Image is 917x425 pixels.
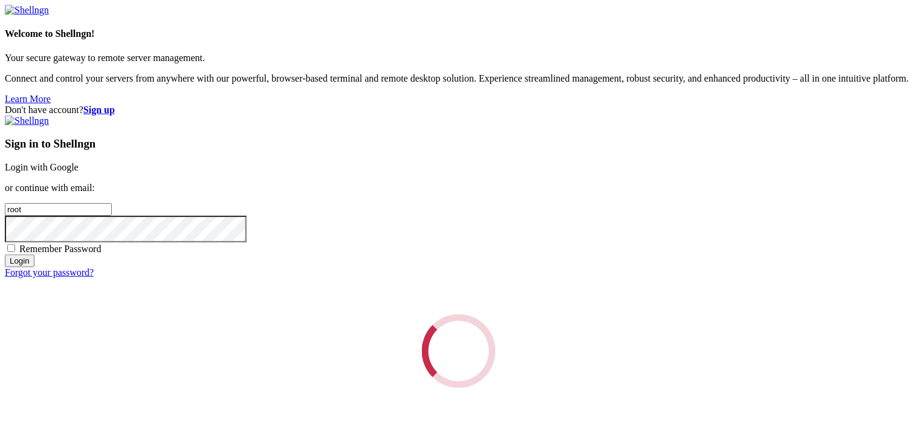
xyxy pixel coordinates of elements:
[5,28,912,39] h4: Welcome to Shellngn!
[5,137,912,151] h3: Sign in to Shellngn
[5,183,912,193] p: or continue with email:
[5,73,912,84] p: Connect and control your servers from anywhere with our powerful, browser-based terminal and remo...
[5,255,34,267] input: Login
[5,162,79,172] a: Login with Google
[5,53,912,63] p: Your secure gateway to remote server management.
[5,5,49,16] img: Shellngn
[7,244,15,252] input: Remember Password
[5,203,112,216] input: Email address
[5,115,49,126] img: Shellngn
[5,105,912,115] div: Don't have account?
[415,308,502,394] div: Loading...
[5,267,94,277] a: Forgot your password?
[19,244,102,254] span: Remember Password
[83,105,115,115] a: Sign up
[5,94,51,104] a: Learn More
